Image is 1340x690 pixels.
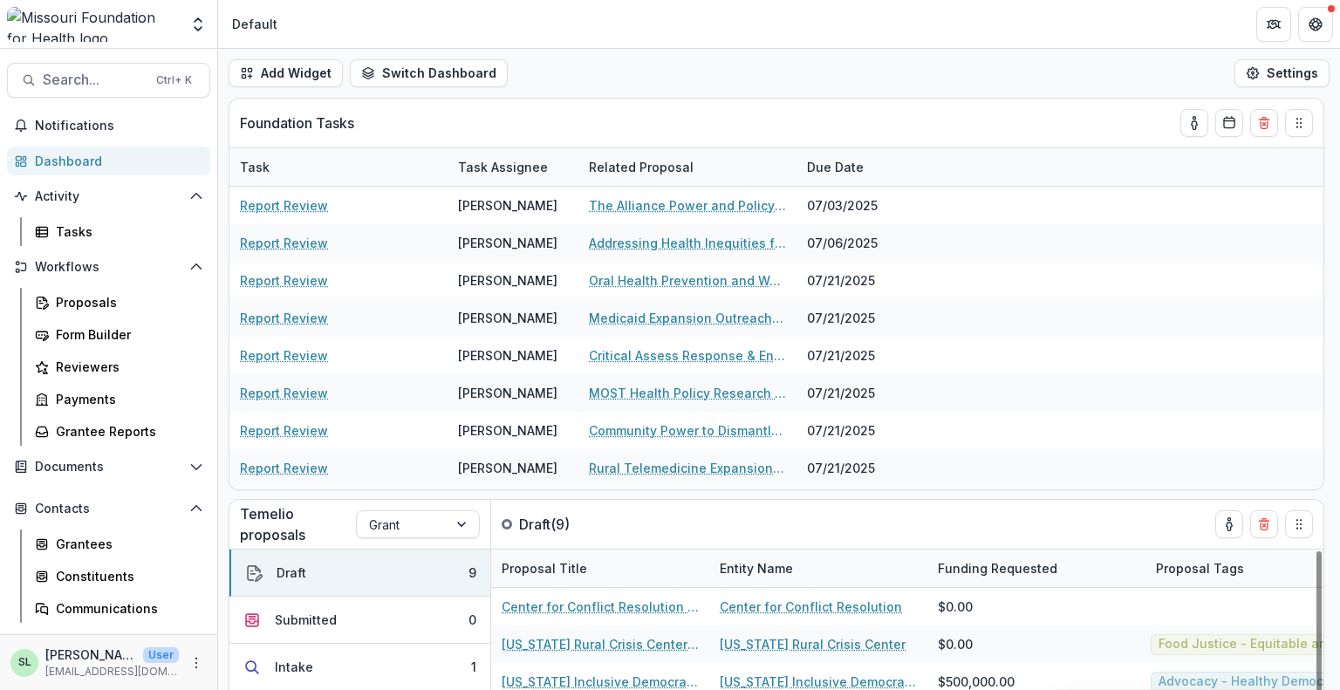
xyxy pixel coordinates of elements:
[56,293,196,311] div: Proposals
[458,234,557,252] div: [PERSON_NAME]
[709,550,927,587] div: Entity Name
[56,222,196,241] div: Tasks
[1285,510,1313,538] button: Drag
[7,112,210,140] button: Notifications
[938,635,973,653] span: $0.00
[28,417,210,446] a: Grantee Reports
[275,611,337,629] div: Submitted
[186,7,210,42] button: Open entity switcher
[502,598,699,616] a: Center for Conflict Resolution - [DATE] - [DATE] Grassroots Efforts to Address FID - RFA
[240,384,328,402] a: Report Review
[240,503,356,545] p: Temelio proposals
[589,271,786,290] a: Oral Health Prevention and Workforce Improvement
[720,635,906,653] a: [US_STATE] Rural Crisis Center
[796,412,927,449] div: 07/21/2025
[240,421,328,440] a: Report Review
[240,113,354,133] p: Foundation Tasks
[43,72,146,88] span: Search...
[796,224,927,262] div: 07/06/2025
[229,148,448,186] div: Task
[796,187,927,224] div: 07/03/2025
[56,390,196,408] div: Payments
[796,158,874,176] div: Due Date
[1145,559,1255,577] div: Proposal Tags
[938,598,973,616] span: $0.00
[153,71,195,90] div: Ctrl + K
[491,550,709,587] div: Proposal Title
[1234,59,1330,87] button: Settings
[229,59,343,87] button: Add Widget
[28,352,210,381] a: Reviewers
[18,657,31,668] div: Sada Lindsey
[927,559,1068,577] div: Funding Requested
[448,148,578,186] div: Task Assignee
[796,449,927,487] div: 07/21/2025
[589,196,786,215] a: The Alliance Power and Policy Action (PPAG)
[45,664,179,680] p: [EMAIL_ADDRESS][DOMAIN_NAME]
[1256,7,1291,42] button: Partners
[502,635,699,653] a: [US_STATE] Rural Crisis Center - [DATE] - [DATE] Seeding Equitable and Sustainable Local Food Sys...
[720,598,902,616] a: Center for Conflict Resolution
[578,158,704,176] div: Related Proposal
[1285,109,1313,137] button: Drag
[519,514,650,535] p: Draft ( 9 )
[56,325,196,344] div: Form Builder
[468,611,476,629] div: 0
[229,550,490,597] button: Draft9
[35,460,182,475] span: Documents
[589,421,786,440] a: Community Power to Dismantle the School to [GEOGRAPHIC_DATA]
[143,647,179,663] p: User
[7,182,210,210] button: Open Activity
[28,529,210,558] a: Grantees
[1298,7,1333,42] button: Get Help
[7,495,210,523] button: Open Contacts
[796,337,927,374] div: 07/21/2025
[796,487,927,524] div: 07/21/2025
[7,630,210,658] button: Open Data & Reporting
[7,147,210,175] a: Dashboard
[28,562,210,591] a: Constituents
[275,658,313,676] div: Intake
[796,148,927,186] div: Due Date
[1215,510,1243,538] button: toggle-assigned-to-me
[240,196,328,215] a: Report Review
[1215,109,1243,137] button: Calendar
[458,346,557,365] div: [PERSON_NAME]
[277,564,306,582] div: Draft
[56,358,196,376] div: Reviewers
[458,196,557,215] div: [PERSON_NAME]
[229,597,490,644] button: Submitted0
[35,189,182,204] span: Activity
[796,374,927,412] div: 07/21/2025
[589,459,786,477] a: Rural Telemedicine Expansion and Support
[28,594,210,623] a: Communications
[56,535,196,553] div: Grantees
[56,567,196,585] div: Constituents
[589,309,786,327] a: Medicaid Expansion Outreach, Enrollment and Renewal
[225,11,284,37] nav: breadcrumb
[578,148,796,186] div: Related Proposal
[458,309,557,327] div: [PERSON_NAME]
[350,59,508,87] button: Switch Dashboard
[7,7,179,42] img: Missouri Foundation for Health logo
[7,253,210,281] button: Open Workflows
[1250,510,1278,538] button: Delete card
[240,271,328,290] a: Report Review
[448,158,558,176] div: Task Assignee
[28,217,210,246] a: Tasks
[35,502,182,516] span: Contacts
[458,384,557,402] div: [PERSON_NAME]
[589,346,786,365] a: Critical Assess Response & Engagement (CARE) Implementation project
[468,564,476,582] div: 9
[589,384,786,402] a: MOST Health Policy Research Initiative
[45,646,136,664] p: [PERSON_NAME]
[56,599,196,618] div: Communications
[7,63,210,98] button: Search...
[927,550,1145,587] div: Funding Requested
[491,559,598,577] div: Proposal Title
[232,15,277,33] div: Default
